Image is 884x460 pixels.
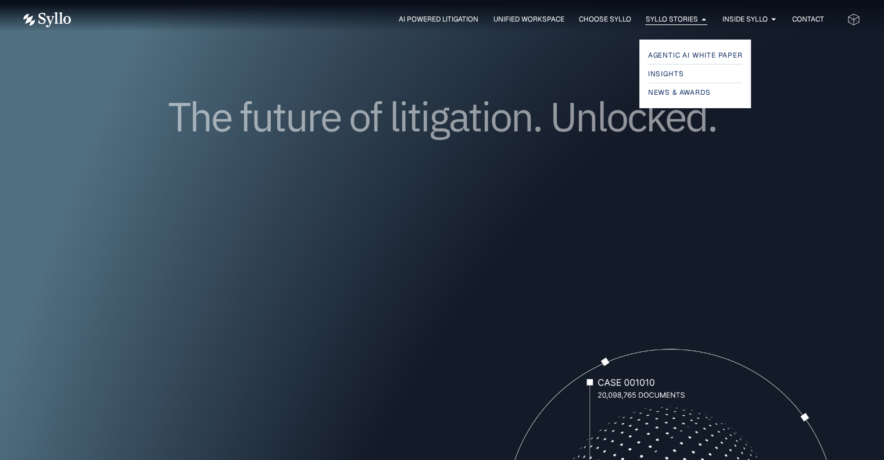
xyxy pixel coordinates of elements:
a: News & Awards [648,85,743,99]
span: Insights [648,67,683,81]
a: Unified Workspace [493,14,564,24]
h1: The future of litigation. Unlocked. [94,97,791,135]
span: News & Awards [648,85,710,99]
a: Insights [648,67,743,81]
a: AI Powered Litigation [399,14,478,24]
img: Vector [23,12,71,27]
nav: Menu [94,14,824,25]
a: Choose Syllo [578,14,631,24]
a: Syllo Stories [645,14,697,24]
a: Inside Syllo [722,14,767,24]
a: Contact [792,14,824,24]
div: Menu Toggle [94,14,824,25]
a: Agentic AI White Paper [648,48,743,62]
